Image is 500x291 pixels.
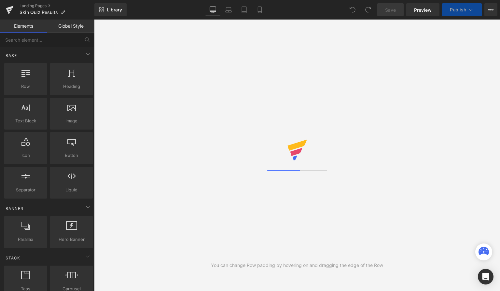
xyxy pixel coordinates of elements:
span: Publish [450,7,466,12]
a: Tablet [236,3,252,16]
button: More [484,3,497,16]
span: Preview [414,7,432,13]
span: Hero Banner [52,236,91,243]
button: Redo [362,3,375,16]
a: Desktop [205,3,221,16]
span: Image [52,118,91,124]
span: Banner [5,205,24,212]
a: Landing Pages [20,3,94,8]
a: Global Style [47,20,94,33]
span: Text Block [6,118,45,124]
button: Publish [442,3,482,16]
div: You can change Row padding by hovering on and dragging the edge of the Row [211,262,383,269]
button: Undo [346,3,359,16]
span: Skin Quiz Results [20,10,58,15]
span: Icon [6,152,45,159]
span: Stack [5,255,21,261]
a: Laptop [221,3,236,16]
span: Button [52,152,91,159]
span: Separator [6,187,45,193]
span: Heading [52,83,91,90]
span: Liquid [52,187,91,193]
a: Mobile [252,3,268,16]
span: Parallax [6,236,45,243]
div: Open Intercom Messenger [478,269,493,284]
span: Base [5,52,18,59]
a: Preview [406,3,439,16]
span: Row [6,83,45,90]
span: Library [107,7,122,13]
span: Save [385,7,396,13]
a: New Library [94,3,127,16]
